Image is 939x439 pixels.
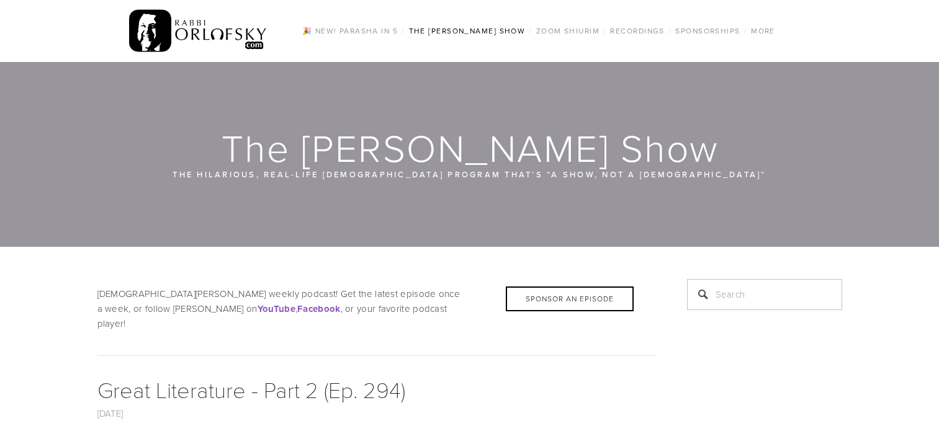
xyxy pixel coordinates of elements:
a: Zoom Shiurim [532,23,603,39]
p: The hilarious, real-life [DEMOGRAPHIC_DATA] program that’s “a show, not a [DEMOGRAPHIC_DATA]“ [172,167,768,181]
a: YouTube [258,302,295,315]
span: / [744,25,747,36]
a: Recordings [606,23,668,39]
strong: YouTube [258,302,295,316]
a: Facebook [297,302,340,315]
a: More [747,23,779,39]
div: Sponsor an Episode [506,286,634,311]
strong: Facebook [297,302,340,316]
input: Search [687,279,842,310]
a: Sponsorships [672,23,744,39]
img: RabbiOrlofsky.com [129,7,267,55]
a: 🎉 NEW! Parasha in 5 [299,23,402,39]
a: Great Literature - Part 2 (Ep. 294) [97,374,405,404]
p: [DEMOGRAPHIC_DATA][PERSON_NAME] weekly podcast! Get the latest episode once a week, or follow [PE... [97,286,656,331]
a: The [PERSON_NAME] Show [405,23,529,39]
span: / [402,25,405,36]
span: / [603,25,606,36]
h1: The [PERSON_NAME] Show [97,128,843,167]
a: [DATE] [97,407,124,420]
span: / [529,25,532,36]
span: / [668,25,672,36]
